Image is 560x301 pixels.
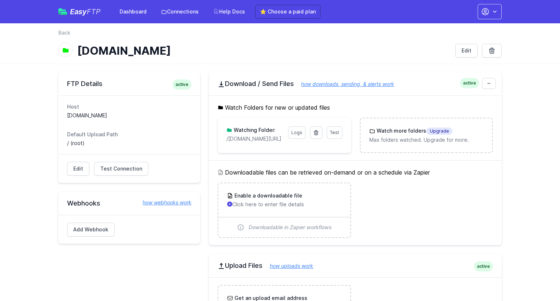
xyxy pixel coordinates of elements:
dd: / (root) [67,140,191,147]
h2: FTP Details [67,79,191,88]
span: active [460,78,479,88]
h2: Download / Send Files [218,79,493,88]
span: FTP [87,7,101,16]
h2: Webhooks [67,199,191,208]
h2: Upload Files [218,261,493,270]
h3: Watching Folder: [232,126,276,134]
a: Edit [455,44,478,58]
h1: [DOMAIN_NAME] [77,44,450,57]
a: Back [58,29,70,36]
a: Test [327,126,342,139]
p: Max folders watched. Upgrade for more. [369,136,483,144]
a: Help Docs [209,5,249,18]
a: Dashboard [115,5,151,18]
a: how webhooks work [135,199,191,206]
a: Enable a downloadable file Click here to enter file details Downloadable in Zapier workflows [218,183,350,237]
a: Add Webhook [67,223,114,236]
a: how downloads, sending, & alerts work [294,81,394,87]
a: Edit [67,162,89,176]
a: ⭐ Choose a paid plan [255,5,320,19]
p: Click here to enter file details [227,201,341,208]
span: Easy [70,8,101,15]
a: Logs [288,126,306,139]
dd: [DOMAIN_NAME] [67,112,191,119]
h3: Enable a downloadable file [233,192,302,199]
h3: Watch more folders [375,127,452,135]
span: Downloadable in Zapier workflows [249,224,332,231]
a: Connections [157,5,203,18]
a: Test Connection [94,162,148,176]
dt: Default Upload Path [67,131,191,138]
span: active [172,79,191,90]
h5: Downloadable files can be retrieved on-demand or on a schedule via Zapier [218,168,493,177]
span: Test [330,130,339,135]
a: Watch more foldersUpgrade Max folders watched. Upgrade for more. [361,118,492,152]
a: how uploads work [262,263,313,269]
dt: Host [67,103,191,110]
img: easyftp_logo.png [58,8,67,15]
span: active [474,261,493,271]
h5: Watch Folders for new or updated files [218,103,493,112]
span: Test Connection [100,165,142,172]
span: Upgrade [426,128,452,135]
nav: Breadcrumb [58,29,502,41]
a: EasyFTP [58,8,101,15]
p: /media.s1.carta.cx/emojis [226,135,283,142]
